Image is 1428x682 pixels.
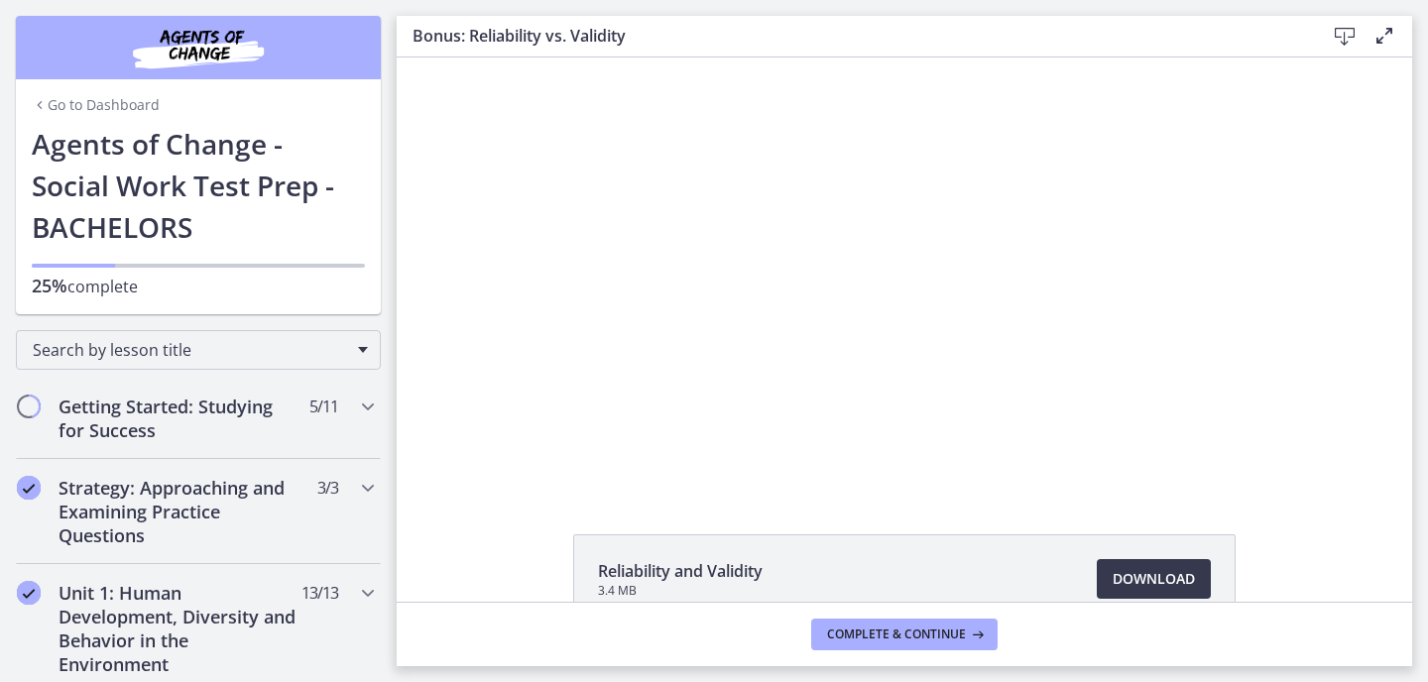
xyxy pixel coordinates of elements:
[1097,559,1211,599] a: Download
[32,123,365,248] h1: Agents of Change - Social Work Test Prep - BACHELORS
[1113,567,1195,591] span: Download
[811,619,998,650] button: Complete & continue
[59,476,300,547] h2: Strategy: Approaching and Examining Practice Questions
[59,395,300,442] h2: Getting Started: Studying for Success
[16,330,381,370] div: Search by lesson title
[598,559,763,583] span: Reliability and Validity
[17,581,41,605] i: Completed
[317,476,338,500] span: 3 / 3
[79,24,317,71] img: Agents of Change
[309,395,338,418] span: 5 / 11
[413,24,1293,48] h3: Bonus: Reliability vs. Validity
[32,95,160,115] a: Go to Dashboard
[32,274,67,297] span: 25%
[827,626,966,642] span: Complete & continue
[397,57,1412,489] iframe: To enrich screen reader interactions, please activate Accessibility in Grammarly extension settings
[59,581,300,676] h2: Unit 1: Human Development, Diversity and Behavior in the Environment
[598,583,763,599] span: 3.4 MB
[17,476,41,500] i: Completed
[301,581,338,605] span: 13 / 13
[33,339,348,361] span: Search by lesson title
[32,274,365,298] p: complete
